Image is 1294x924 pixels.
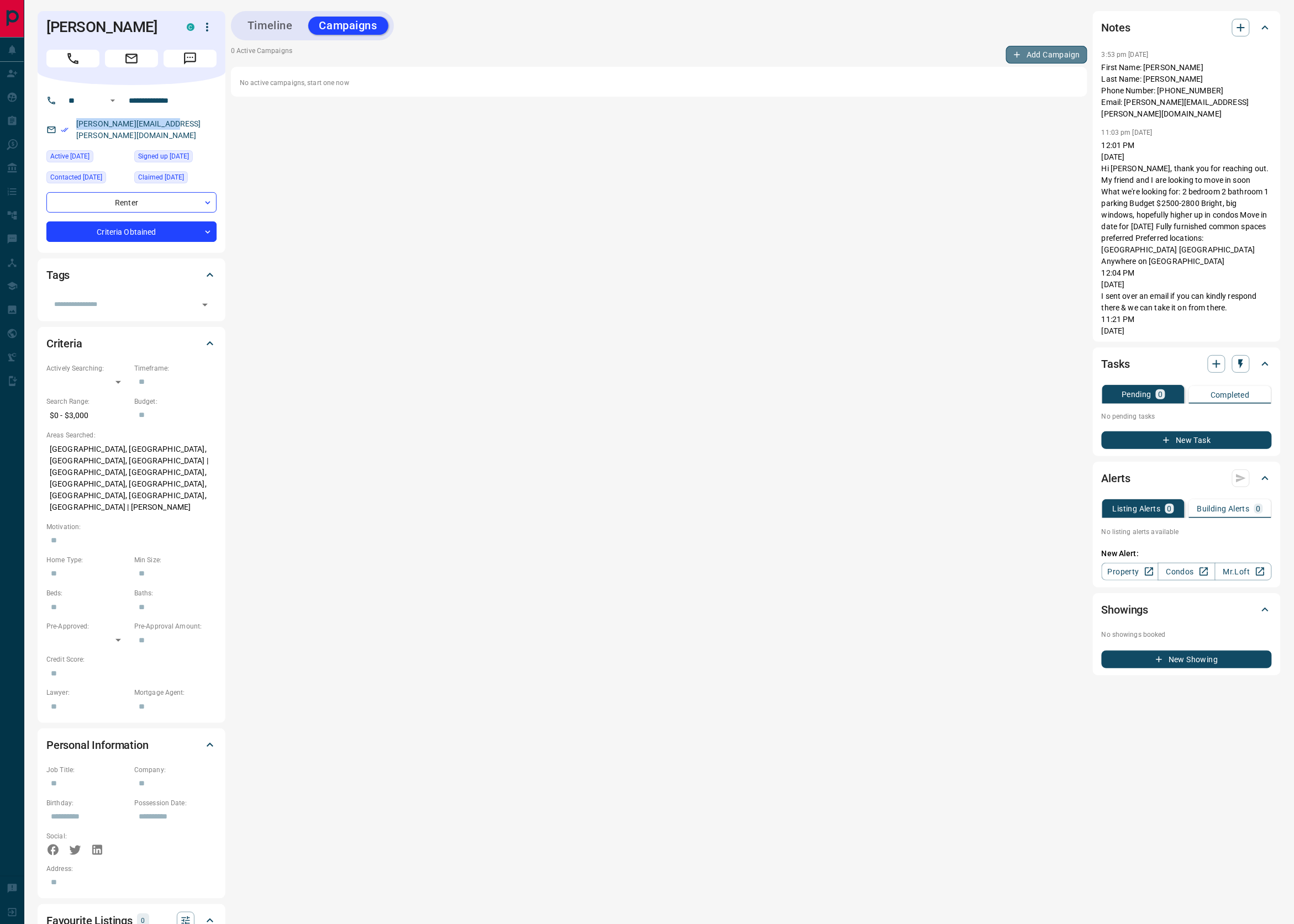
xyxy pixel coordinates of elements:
div: Wed Jan 19 2022 [134,150,217,166]
div: Sun Aug 03 2025 [46,171,129,187]
p: First Name: [PERSON_NAME] Last Name: [PERSON_NAME] Phone Number: [PHONE_NUMBER] Email: [PERSON_NA... [1102,62,1272,120]
div: Criteria Obtained [46,221,217,242]
div: Thu Jan 20 2022 [134,171,217,187]
p: Areas Searched: [46,430,217,440]
a: Condos [1158,563,1215,580]
p: Building Alerts [1197,505,1250,513]
div: Personal Information [46,732,217,758]
p: [GEOGRAPHIC_DATA], [GEOGRAPHIC_DATA], [GEOGRAPHIC_DATA], [GEOGRAPHIC_DATA] | [GEOGRAPHIC_DATA], [... [46,440,217,516]
p: Timeframe: [134,363,217,373]
p: 0 Active Campaigns [231,46,292,64]
button: Add Campaign [1006,46,1087,64]
button: New Task [1102,431,1272,449]
h2: Alerts [1102,469,1130,487]
p: No pending tasks [1102,408,1272,425]
div: Criteria [46,330,217,357]
p: Pending [1122,390,1151,398]
p: Baths: [134,588,217,598]
p: No active campaigns, start one now [240,78,1079,88]
p: Job Title: [46,765,129,775]
p: Address: [46,864,217,874]
p: 0 [1158,390,1163,398]
button: Timeline [236,17,304,35]
div: Wed Jul 30 2025 [46,150,129,166]
div: Alerts [1102,465,1272,492]
p: Listing Alerts [1113,505,1161,513]
span: Message [164,50,217,67]
a: [PERSON_NAME][EMAIL_ADDRESS][PERSON_NAME][DOMAIN_NAME] [76,119,201,140]
h2: Tasks [1102,355,1130,373]
div: Notes [1102,14,1272,41]
div: Tags [46,262,217,288]
p: Budget: [134,397,217,406]
h1: [PERSON_NAME] [46,18,170,36]
button: New Showing [1102,651,1272,668]
p: New Alert: [1102,548,1272,559]
a: Property [1102,563,1159,580]
div: Tasks [1102,351,1272,377]
p: $0 - $3,000 [46,406,129,425]
p: Birthday: [46,798,129,808]
h2: Tags [46,266,70,284]
p: Actively Searching: [46,363,129,373]
h2: Personal Information [46,736,149,754]
div: Showings [1102,596,1272,623]
div: condos.ca [187,23,194,31]
p: 11:03 pm [DATE] [1102,129,1153,136]
p: Social: [46,831,129,841]
p: Search Range: [46,397,129,406]
span: Email [105,50,158,67]
p: Credit Score: [46,654,217,664]
button: Open [106,94,119,107]
span: Call [46,50,99,67]
p: No showings booked [1102,630,1272,640]
p: Completed [1211,391,1250,399]
p: Company: [134,765,217,775]
p: 12:01 PM [DATE] Hi [PERSON_NAME], thank you for reaching out. My friend and I are looking to move... [1102,140,1272,592]
p: 3:53 pm [DATE] [1102,51,1149,59]
svg: Email Verified [61,126,69,134]
p: Pre-Approved: [46,621,129,631]
p: No listing alerts available [1102,527,1272,537]
p: Lawyer: [46,688,129,698]
span: Contacted [DATE] [50,172,102,183]
span: Active [DATE] [50,151,90,162]
p: Mortgage Agent: [134,688,217,698]
div: Renter [46,192,217,213]
h2: Showings [1102,601,1149,619]
p: Motivation: [46,522,217,532]
p: Home Type: [46,555,129,565]
p: Possession Date: [134,798,217,808]
p: Pre-Approval Amount: [134,621,217,631]
button: Campaigns [308,17,388,35]
span: Claimed [DATE] [138,172,184,183]
p: Beds: [46,588,129,598]
button: Open [197,297,213,313]
span: Signed up [DATE] [138,151,189,162]
a: Mr.Loft [1215,563,1272,580]
p: Min Size: [134,555,217,565]
h2: Criteria [46,335,82,352]
p: 0 [1256,505,1261,513]
h2: Notes [1102,19,1130,36]
p: 0 [1167,505,1172,513]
